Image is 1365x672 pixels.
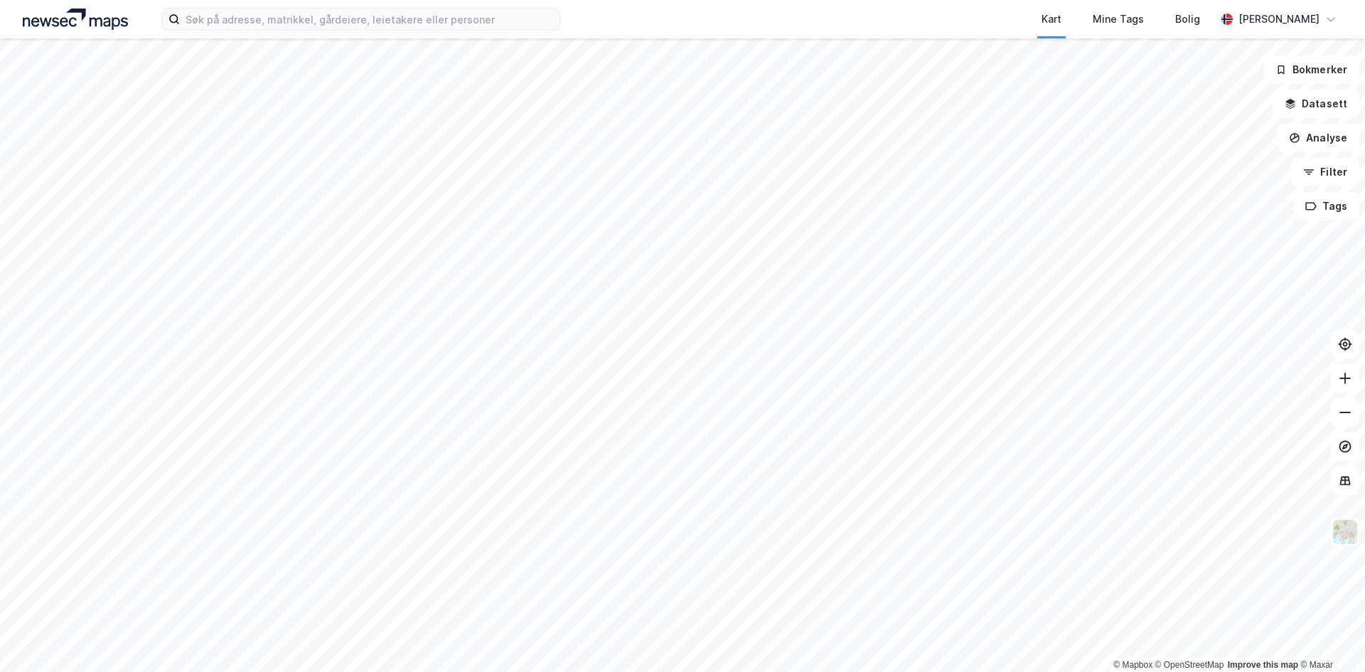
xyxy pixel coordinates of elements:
[1291,158,1359,186] button: Filter
[1155,660,1224,670] a: OpenStreetMap
[1238,11,1319,28] div: [PERSON_NAME]
[1093,11,1144,28] div: Mine Tags
[1175,11,1200,28] div: Bolig
[1294,604,1365,672] iframe: Chat Widget
[180,9,560,30] input: Søk på adresse, matrikkel, gårdeiere, leietakere eller personer
[23,9,128,30] img: logo.a4113a55bc3d86da70a041830d287a7e.svg
[1263,55,1359,84] button: Bokmerker
[1277,124,1359,152] button: Analyse
[1294,604,1365,672] div: Kontrollprogram for chat
[1273,90,1359,118] button: Datasett
[1113,660,1152,670] a: Mapbox
[1293,192,1359,220] button: Tags
[1332,518,1359,545] img: Z
[1228,660,1298,670] a: Improve this map
[1042,11,1061,28] div: Kart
